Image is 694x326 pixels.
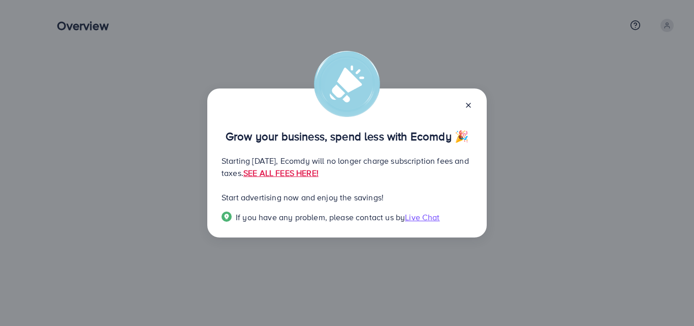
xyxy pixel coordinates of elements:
[222,191,472,203] p: Start advertising now and enjoy the savings!
[236,212,405,223] span: If you have any problem, please contact us by
[222,155,472,179] p: Starting [DATE], Ecomdy will no longer charge subscription fees and taxes.
[314,51,380,117] img: alert
[222,130,472,142] p: Grow your business, spend less with Ecomdy 🎉
[222,212,232,222] img: Popup guide
[243,167,319,179] a: SEE ALL FEES HERE!
[405,212,439,223] span: Live Chat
